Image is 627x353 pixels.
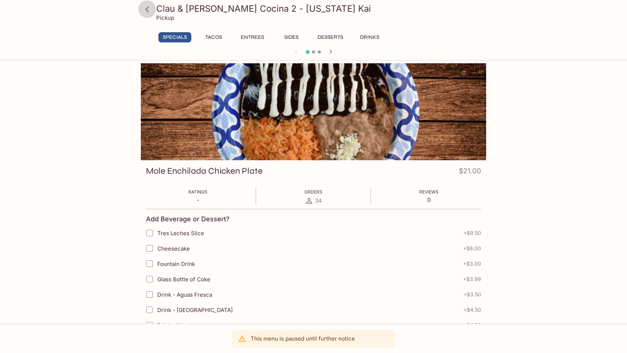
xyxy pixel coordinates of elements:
div: Mole Enchilada Chicken Plate [141,63,486,160]
span: + $3.99 [463,276,481,282]
span: Drink - [GEOGRAPHIC_DATA] [157,307,233,313]
h4: Add Beverage or Dessert? [146,215,230,223]
span: Fountain Drink [157,260,195,267]
h3: Mole Enchilada Chicken Plate [146,165,263,177]
h3: Clau & [PERSON_NAME] Cocina 2 - [US_STATE] Kai [156,3,483,14]
p: 0 [419,196,439,203]
span: 34 [315,197,322,204]
button: Tacos [197,32,230,42]
button: Desserts [313,32,347,42]
span: Orders [304,189,322,195]
span: + $4.50 [463,322,481,328]
span: Cheesecake [157,245,190,252]
span: Tres Leches Slice [157,230,204,237]
span: Drink - Aguas Fresca [157,291,212,298]
h4: $21.00 [459,165,481,180]
button: Entrees [236,32,269,42]
span: Drink - Horchata [157,322,200,329]
span: Reviews [419,189,439,195]
button: Drinks [353,32,386,42]
span: + $8.00 [463,245,481,251]
span: + $3.50 [463,292,481,297]
p: Pickup [156,14,174,21]
button: Specials [158,32,191,42]
button: Sides [275,32,308,42]
p: This menu is paused until further notice [251,335,355,342]
span: + $9.50 [463,230,481,236]
span: Glass Bottle of Coke [157,276,210,283]
p: - [188,196,207,203]
span: + $4.50 [463,307,481,313]
span: Ratings [188,189,207,195]
span: + $3.00 [463,261,481,267]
